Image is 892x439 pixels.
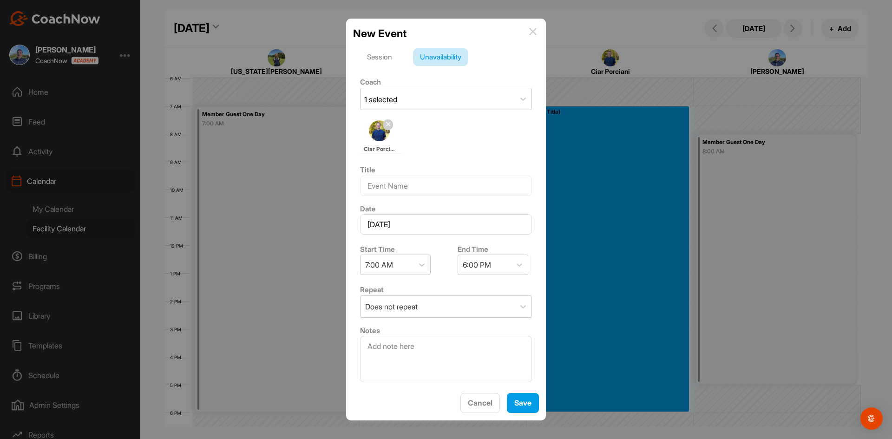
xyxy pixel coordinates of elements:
div: Session [360,48,399,66]
div: Open Intercom Messenger [860,407,883,430]
div: 1 selected [364,94,397,105]
input: Select Date [360,214,532,235]
h2: New Event [353,26,407,41]
img: square_b4d54992daa58f12b60bc3814c733fd4.jpg [369,120,390,141]
button: Save [507,393,539,413]
div: 7:00 AM [365,259,393,270]
input: Event Name [360,176,532,196]
label: Start Time [360,245,395,254]
div: Unavailability [413,48,468,66]
img: info [529,28,537,35]
span: Ciar Porciani [364,145,395,153]
label: Title [360,165,375,174]
label: End Time [458,245,488,254]
div: Does not repeat [365,301,418,312]
label: Coach [360,78,381,86]
div: 6:00 PM [463,259,491,270]
label: Notes [360,326,380,335]
label: Date [360,204,376,213]
label: Repeat [360,285,384,294]
button: Cancel [460,393,500,413]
